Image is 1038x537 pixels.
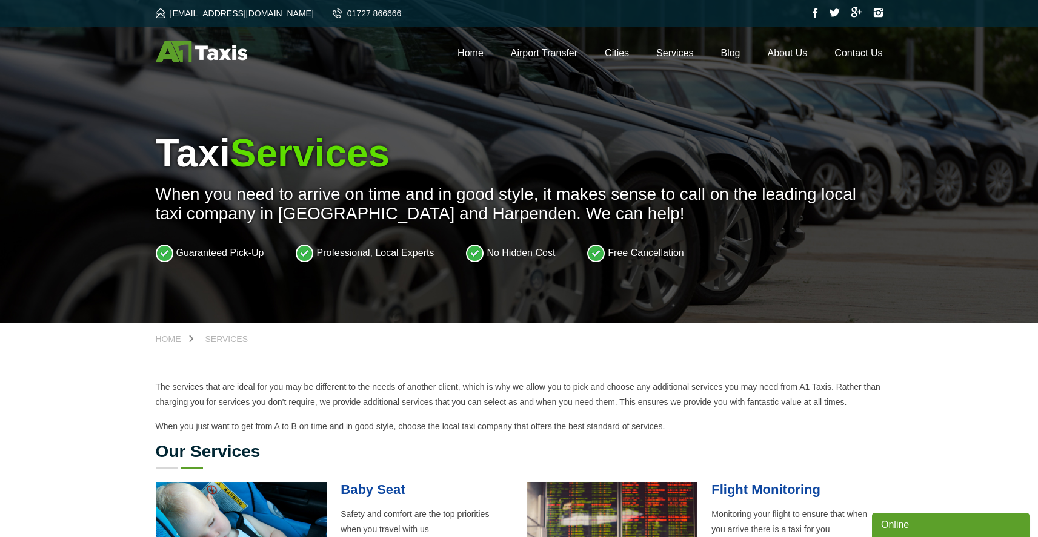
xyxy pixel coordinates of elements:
[333,8,402,18] a: 01727 866666
[829,8,840,17] img: Twitter
[296,244,434,262] li: Professional, Local Experts
[156,185,883,223] p: When you need to arrive on time and in good style, it makes sense to call on the leading local ta...
[205,334,248,344] span: Services
[466,244,555,262] li: No Hidden Cost
[230,131,390,175] span: Services
[156,419,883,434] p: When you just want to get from A to B on time and in good style, choose the local taxi company th...
[156,131,883,176] h1: Taxi
[511,48,577,58] a: Airport Transfer
[872,510,1032,537] iframe: chat widget
[720,48,740,58] a: Blog
[711,482,820,497] a: Flight Monitoring
[768,48,808,58] a: About Us
[156,41,247,62] img: A1 Taxis St Albans LTD
[156,380,883,410] p: The services that are ideal for you may be different to the needs of another client, which is why...
[457,48,484,58] a: Home
[851,7,862,18] img: Google Plus
[156,8,314,18] a: [EMAIL_ADDRESS][DOMAIN_NAME]
[156,334,181,344] span: Home
[605,48,629,58] a: Cities
[156,335,193,343] a: Home
[656,48,693,58] a: Services
[193,335,261,343] a: Services
[813,8,818,18] img: Facebook
[834,48,882,58] a: Contact Us
[341,507,511,537] p: Safety and comfort are the top priorities when you travel with us
[341,482,405,497] a: Baby Seat
[711,507,882,537] p: Monitoring your flight to ensure that when you arrive there is a taxi for you
[873,8,883,18] img: Instagram
[156,244,264,262] li: Guaranteed Pick-Up
[587,244,684,262] li: Free Cancellation
[156,443,883,460] h2: Our Services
